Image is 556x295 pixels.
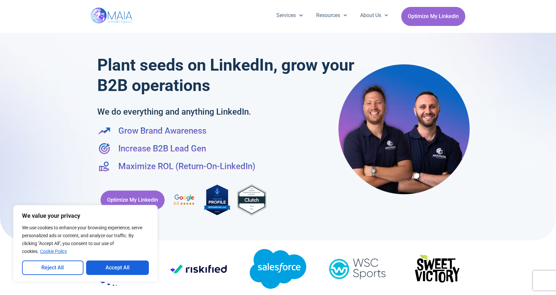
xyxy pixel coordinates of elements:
div: 15 / 19 [409,249,465,291]
span: Maximize ROL (Return-On-LinkedIn) [117,160,255,172]
button: Reject All [22,261,83,275]
h2: We do everything and anything LinkedIn. [97,105,314,118]
span: Grow Brand Awareness [117,125,206,137]
nav: Menu [270,7,395,24]
img: salesforce-2 [250,249,306,288]
span: Optimize My Linkedin [408,10,459,23]
img: $OwNX5LDC34w6wqMnsaxDKaRVNkuSzWXvGhDW5fUi8uqd8sg6cxLca9 [409,249,465,289]
a: Cookie Policy [40,248,67,254]
span: Increase B2B Lead Gen [117,142,206,155]
div: We value your privacy [13,205,158,282]
div: 12 / 19 [170,264,227,276]
p: We value your privacy [22,212,149,220]
img: WSC_Sports_Logo [329,254,386,284]
div: 14 / 19 [329,254,386,286]
a: Services [270,7,309,24]
img: MAIA Digital's rating on DesignRush, the industry-leading B2B Marketplace connecting brands with ... [204,182,230,217]
img: Riskified_logo [170,264,227,273]
a: About Us [354,7,395,24]
span: Optimize My Linkedin [107,194,158,206]
a: Optimize My Linkedin [401,7,465,26]
button: Accept All [86,261,149,275]
img: Maia Digital- Shay & Eli [338,64,470,194]
h1: Plant seeds on LinkedIn, grow your B2B operations [97,55,357,96]
a: Optimize My Linkedin [101,191,165,210]
p: We use cookies to enhance your browsing experience, serve personalized ads or content, and analyz... [22,224,149,255]
a: Resources [310,7,354,24]
div: 13 / 19 [250,249,306,291]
